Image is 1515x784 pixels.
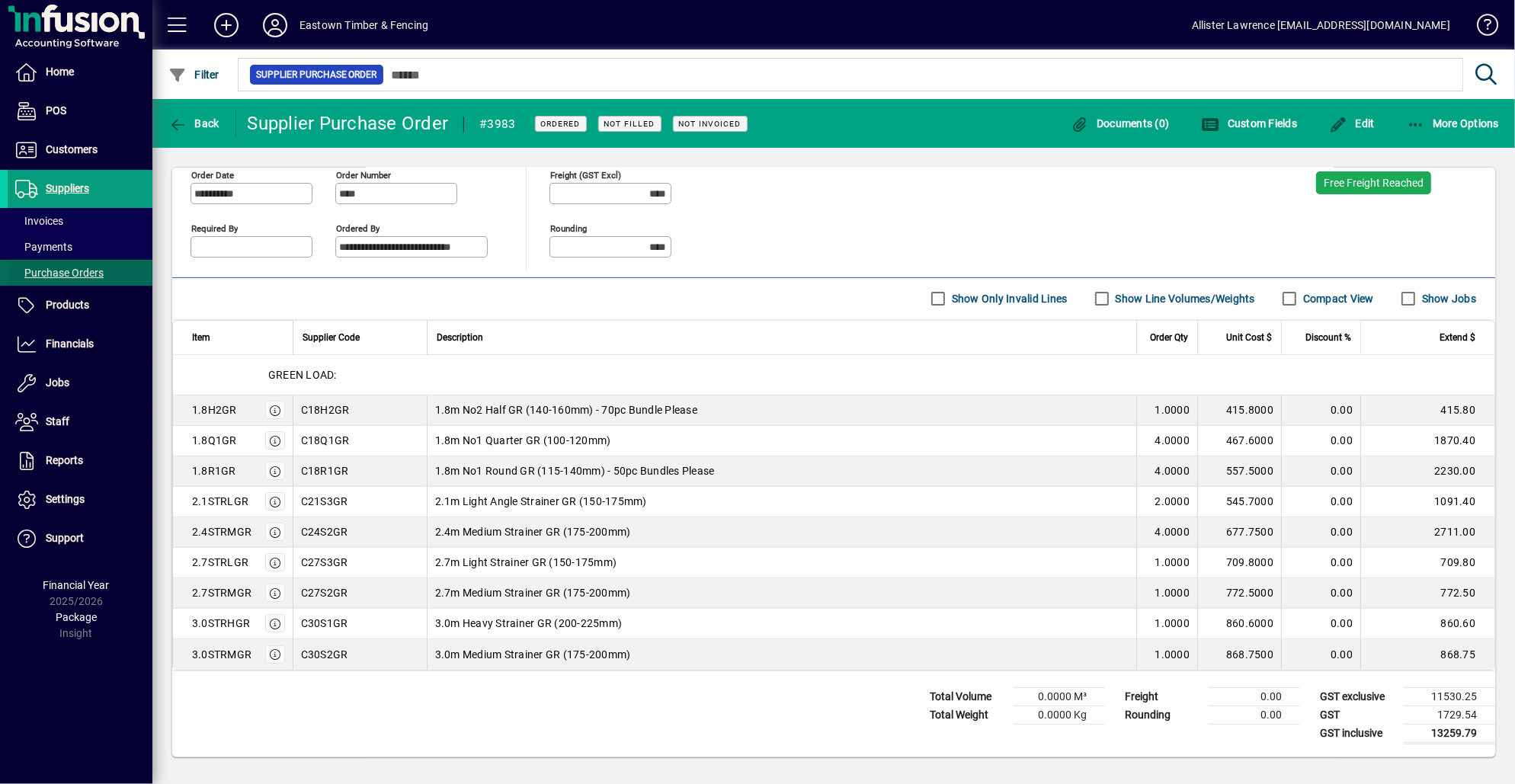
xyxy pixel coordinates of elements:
td: 2.0000 [1136,487,1197,517]
td: C30S2GR [293,639,427,670]
a: Knowledge Base [1465,3,1496,53]
td: C27S3GR [293,548,427,578]
td: 1091.40 [1360,487,1494,517]
span: Reports [46,454,83,466]
a: Home [8,53,152,91]
span: Description [437,329,483,346]
span: Products [46,299,89,311]
label: Compact View [1300,291,1374,306]
td: Total Volume [922,687,1014,706]
td: 0.00 [1281,517,1360,548]
div: 1.8H2GR [192,402,237,418]
td: 1.0000 [1136,578,1197,609]
div: 1.8R1GR [192,463,236,478]
button: Add [202,11,251,39]
span: Settings [46,493,85,505]
label: Show Jobs [1419,291,1476,306]
td: Rounding [1117,706,1209,724]
a: Settings [8,481,152,519]
td: C27S2GR [293,578,427,609]
div: 3.0STRMGR [192,647,251,662]
span: Customers [46,143,98,155]
td: 0.00 [1209,687,1300,706]
td: 677.7500 [1197,517,1281,548]
span: 2.1m Light Angle Strainer GR (150-175mm) [435,494,647,509]
span: Supplier Purchase Order [256,67,377,82]
td: 1.0000 [1136,609,1197,639]
span: 2.7m Medium Strainer GR (175-200mm) [435,585,631,600]
button: More Options [1403,110,1504,137]
mat-label: Required by [191,222,238,233]
td: 0.00 [1281,609,1360,639]
td: 1.0000 [1136,548,1197,578]
div: 3.0STRHGR [192,616,250,631]
span: Financials [46,338,94,350]
span: Not Invoiced [679,119,741,129]
td: 0.0000 M³ [1014,687,1105,706]
a: Invoices [8,208,152,234]
span: 3.0m Heavy Strainer GR (200-225mm) [435,616,623,631]
a: POS [8,92,152,130]
span: Supplier Code [303,329,360,346]
td: 1.0000 [1136,395,1197,426]
td: 709.80 [1360,548,1494,578]
td: C18H2GR [293,395,427,426]
a: Purchase Orders [8,260,152,286]
td: 772.5000 [1197,578,1281,609]
td: 1.0000 [1136,639,1197,670]
span: 1.8m No1 Round GR (115-140mm) - 50pc Bundles Please [435,463,715,478]
span: Suppliers [46,182,89,194]
td: 4.0000 [1136,456,1197,487]
button: Custom Fields [1197,110,1301,137]
span: Extend $ [1440,329,1475,346]
td: 772.50 [1360,578,1494,609]
td: 545.7000 [1197,487,1281,517]
span: Ordered [541,119,581,129]
button: Edit [1325,110,1379,137]
a: Customers [8,131,152,169]
td: 0.00 [1209,706,1300,724]
span: Unit Cost $ [1226,329,1272,346]
td: 4.0000 [1136,426,1197,456]
td: 13259.79 [1404,724,1495,743]
label: Show Only Invalid Lines [949,291,1068,306]
td: 1729.54 [1404,706,1495,724]
td: Total Weight [922,706,1014,724]
span: Support [46,532,84,544]
div: #3983 [479,112,515,136]
td: 415.8000 [1197,395,1281,426]
span: Edit [1329,117,1375,130]
span: Payments [15,241,72,253]
td: 868.7500 [1197,639,1281,670]
button: Documents (0) [1067,110,1174,137]
td: 0.0000 Kg [1014,706,1105,724]
td: 709.8000 [1197,548,1281,578]
td: 4.0000 [1136,517,1197,548]
a: Financials [8,325,152,363]
button: Back [165,110,223,137]
td: 0.00 [1281,395,1360,426]
td: C30S1GR [293,609,427,639]
td: 467.6000 [1197,426,1281,456]
a: Reports [8,442,152,480]
a: Jobs [8,364,152,402]
span: Purchase Orders [15,267,104,279]
span: Not Filled [604,119,655,129]
div: Supplier Purchase Order [248,111,449,136]
span: Home [46,66,74,78]
td: GST exclusive [1312,687,1404,706]
mat-label: Ordered by [336,222,380,233]
app-page-header-button: Back [152,110,236,137]
span: 3.0m Medium Strainer GR (175-200mm) [435,647,631,662]
a: Staff [8,403,152,441]
td: C18R1GR [293,456,427,487]
span: 2.4m Medium Strainer GR (175-200mm) [435,524,631,539]
td: GST [1312,706,1404,724]
span: Financial Year [43,579,110,591]
span: Discount % [1305,329,1351,346]
td: C18Q1GR [293,426,427,456]
span: 1.8m No2 Half GR (140-160mm) - 70pc Bundle Please [435,402,697,418]
div: 1.8Q1GR [192,433,237,448]
td: C24S2GR [293,517,427,548]
span: Staff [46,415,69,427]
